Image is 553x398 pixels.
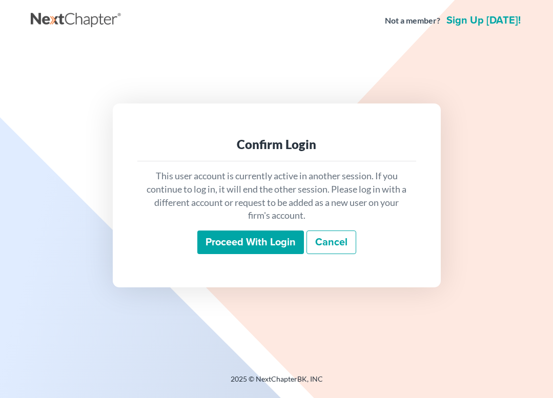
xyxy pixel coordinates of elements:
a: Sign up [DATE]! [444,15,523,26]
p: This user account is currently active in another session. If you continue to log in, it will end ... [146,170,408,222]
div: Confirm Login [146,136,408,153]
div: 2025 © NextChapterBK, INC [31,374,523,392]
input: Proceed with login [197,231,304,254]
a: Cancel [306,231,356,254]
strong: Not a member? [385,15,440,27]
